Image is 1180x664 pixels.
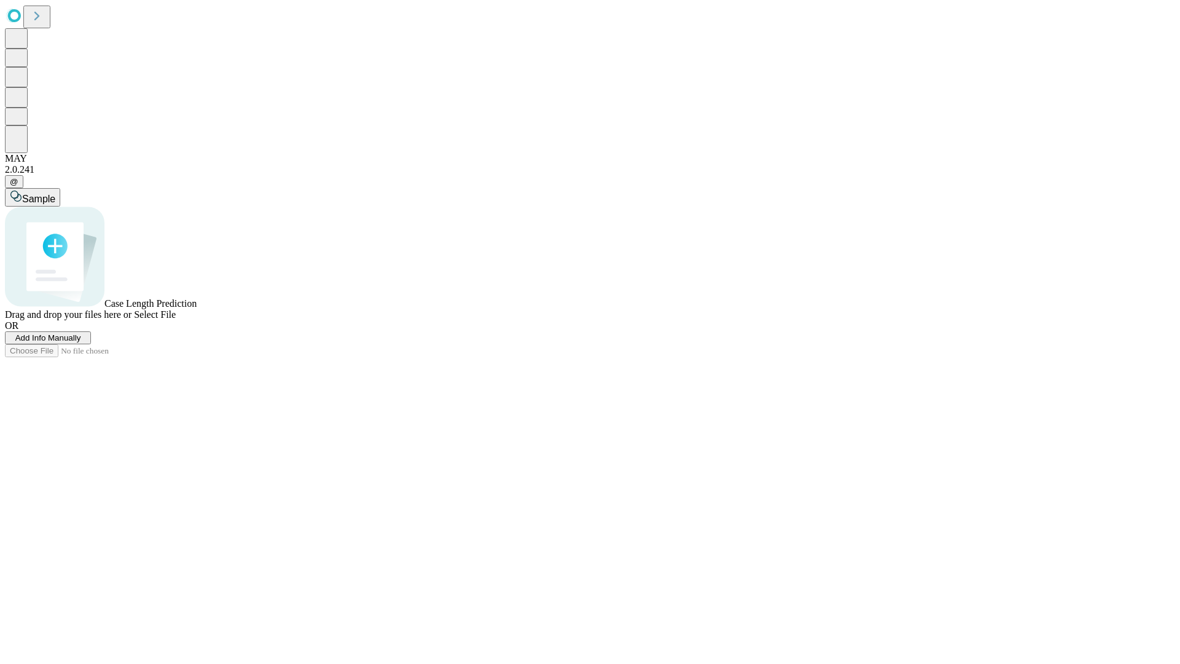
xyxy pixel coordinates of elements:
span: @ [10,177,18,186]
span: Drag and drop your files here or [5,309,132,320]
div: 2.0.241 [5,164,1175,175]
span: Case Length Prediction [104,298,197,309]
span: OR [5,320,18,331]
span: Sample [22,194,55,204]
button: Add Info Manually [5,331,91,344]
div: MAY [5,153,1175,164]
button: @ [5,175,23,188]
span: Select File [134,309,176,320]
span: Add Info Manually [15,333,81,342]
button: Sample [5,188,60,207]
